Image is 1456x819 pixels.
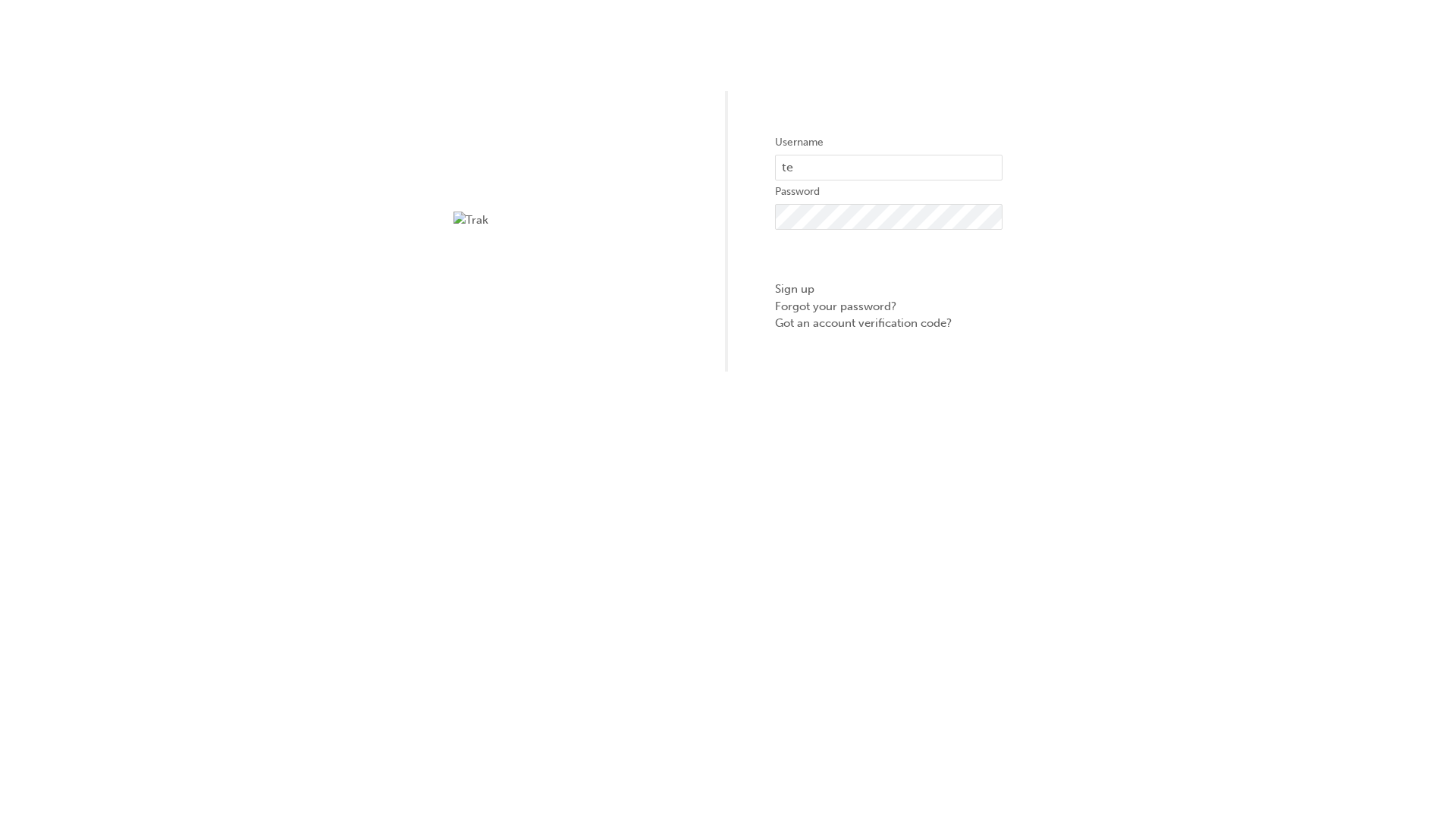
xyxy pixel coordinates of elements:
button: Sign In [775,241,1003,270]
label: Username [775,133,1003,152]
a: Got an account verification code? [775,315,1003,332]
input: Username [775,155,1003,180]
label: Password [775,183,1003,201]
img: Trak [453,212,681,229]
a: Sign up [775,281,1003,298]
a: Forgot your password? [775,298,1003,315]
